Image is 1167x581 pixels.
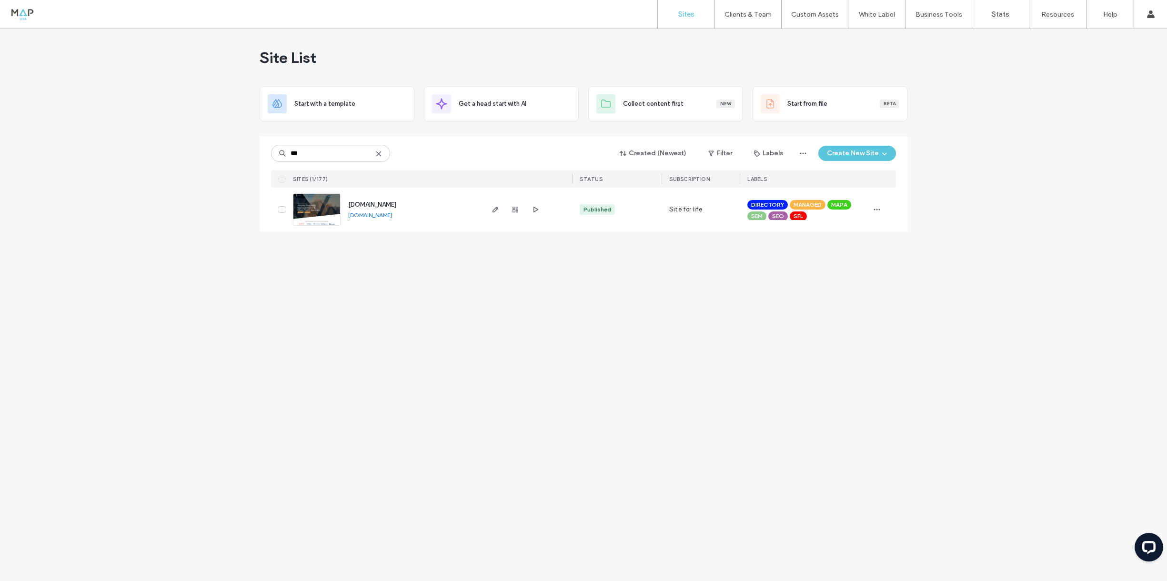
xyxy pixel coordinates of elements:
[915,10,962,19] label: Business Tools
[294,99,355,109] span: Start with a template
[1127,529,1167,569] iframe: LiveChat chat widget
[716,100,735,108] div: New
[1041,10,1074,19] label: Resources
[678,10,694,19] label: Sites
[669,176,710,182] span: SUBSCRIPTION
[1103,10,1117,19] label: Help
[260,86,414,121] div: Start with a template
[424,86,579,121] div: Get a head start with AI
[459,99,526,109] span: Get a head start with AI
[859,10,895,19] label: White Label
[753,86,907,121] div: Start from fileBeta
[699,146,742,161] button: Filter
[992,10,1009,19] label: Stats
[880,100,899,108] div: Beta
[348,211,392,219] a: [DOMAIN_NAME]
[791,10,839,19] label: Custom Assets
[293,176,328,182] span: SITES (1/177)
[831,200,847,209] span: MAPA
[772,212,784,220] span: SEO
[583,205,611,214] div: Published
[724,10,772,19] label: Clients & Team
[348,201,396,208] a: [DOMAIN_NAME]
[260,48,316,67] span: Site List
[669,205,703,214] span: Site for life
[588,86,743,121] div: Collect content firstNew
[22,7,41,15] span: Help
[747,176,767,182] span: LABELS
[612,146,695,161] button: Created (Newest)
[745,146,792,161] button: Labels
[623,99,684,109] span: Collect content first
[794,212,803,220] span: SFL
[794,200,822,209] span: MANAGED
[751,212,763,220] span: SEM
[751,200,784,209] span: DIRECTORY
[580,176,603,182] span: STATUS
[818,146,896,161] button: Create New Site
[787,99,827,109] span: Start from file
